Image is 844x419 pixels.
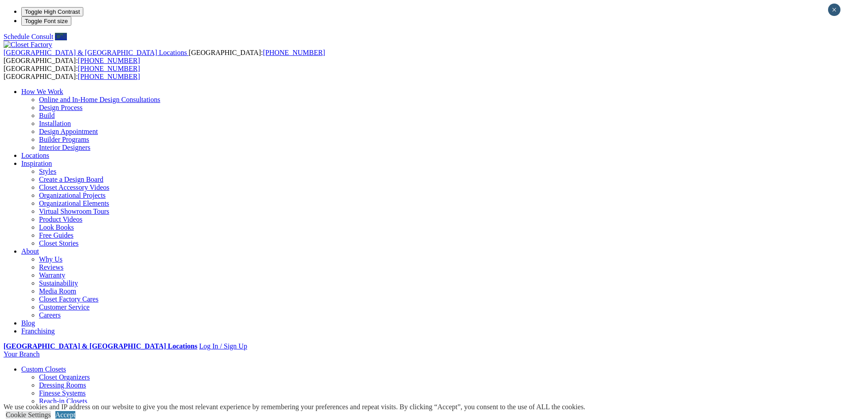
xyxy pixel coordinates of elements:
[78,73,140,80] a: [PHONE_NUMBER]
[4,65,140,80] span: [GEOGRAPHIC_DATA]: [GEOGRAPHIC_DATA]:
[39,223,74,231] a: Look Books
[39,208,109,215] a: Virtual Showroom Tours
[4,49,325,64] span: [GEOGRAPHIC_DATA]: [GEOGRAPHIC_DATA]:
[4,342,197,350] a: [GEOGRAPHIC_DATA] & [GEOGRAPHIC_DATA] Locations
[263,49,325,56] a: [PHONE_NUMBER]
[39,176,103,183] a: Create a Design Board
[4,350,39,358] a: Your Branch
[21,247,39,255] a: About
[39,295,98,303] a: Closet Factory Cares
[39,287,76,295] a: Media Room
[55,411,75,419] a: Accept
[199,342,247,350] a: Log In / Sign Up
[78,57,140,64] a: [PHONE_NUMBER]
[39,136,89,143] a: Builder Programs
[21,7,83,16] button: Toggle High Contrast
[39,184,109,191] a: Closet Accessory Videos
[39,200,109,207] a: Organizational Elements
[39,303,89,311] a: Customer Service
[21,160,52,167] a: Inspiration
[4,33,53,40] a: Schedule Consult
[39,271,65,279] a: Warranty
[39,263,63,271] a: Reviews
[21,327,55,335] a: Franchising
[4,49,187,56] span: [GEOGRAPHIC_DATA] & [GEOGRAPHIC_DATA] Locations
[21,319,35,327] a: Blog
[39,215,82,223] a: Product Videos
[4,49,189,56] a: [GEOGRAPHIC_DATA] & [GEOGRAPHIC_DATA] Locations
[828,4,840,16] button: Close
[39,168,56,175] a: Styles
[21,365,66,373] a: Custom Closets
[25,18,68,24] span: Toggle Font size
[55,33,67,40] a: Call
[21,152,49,159] a: Locations
[21,16,71,26] button: Toggle Font size
[39,279,78,287] a: Sustainability
[21,88,63,95] a: How We Work
[6,411,51,419] a: Cookie Settings
[39,112,55,119] a: Build
[39,104,82,111] a: Design Process
[25,8,80,15] span: Toggle High Contrast
[78,65,140,72] a: [PHONE_NUMBER]
[39,255,62,263] a: Why Us
[39,397,87,405] a: Reach-in Closets
[39,128,98,135] a: Design Appointment
[39,389,86,397] a: Finesse Systems
[39,239,78,247] a: Closet Stories
[39,192,105,199] a: Organizational Projects
[4,403,585,411] div: We use cookies and IP address on our website to give you the most relevant experience by remember...
[39,144,90,151] a: Interior Designers
[39,311,61,319] a: Careers
[4,41,52,49] img: Closet Factory
[39,231,74,239] a: Free Guides
[39,96,160,103] a: Online and In-Home Design Consultations
[39,381,86,389] a: Dressing Rooms
[39,120,71,127] a: Installation
[39,373,90,381] a: Closet Organizers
